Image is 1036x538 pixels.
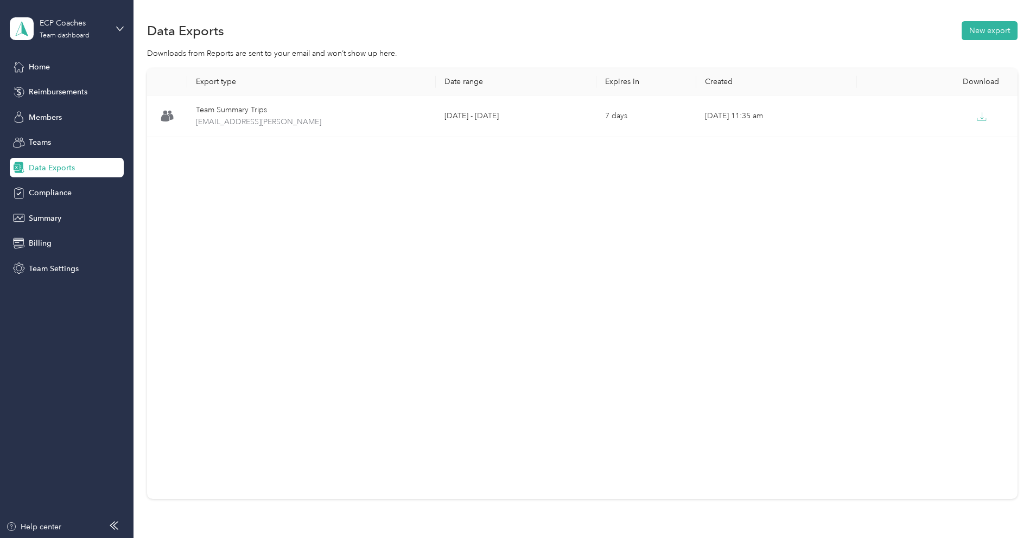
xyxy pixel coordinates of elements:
[29,112,62,123] span: Members
[975,477,1036,538] iframe: Everlance-gr Chat Button Frame
[40,17,107,29] div: ECP Coaches
[196,104,427,116] div: Team Summary Trips
[29,86,87,98] span: Reimbursements
[29,263,79,274] span: Team Settings
[40,33,90,39] div: Team dashboard
[596,68,697,95] th: Expires in
[29,137,51,148] span: Teams
[696,68,857,95] th: Created
[436,68,596,95] th: Date range
[962,21,1018,40] button: New export
[147,48,1018,59] div: Downloads from Reports are sent to your email and won’t show up here.
[436,95,596,137] td: [DATE] - [DATE]
[196,116,427,128] span: team-summary-tara@ecpartners.org-trips-2025-08-01-2025-08-31.xlsx
[29,187,72,198] span: Compliance
[29,61,50,73] span: Home
[596,95,697,137] td: 7 days
[29,238,52,249] span: Billing
[29,162,75,174] span: Data Exports
[6,521,61,533] button: Help center
[696,95,857,137] td: [DATE] 11:35 am
[147,25,224,36] h1: Data Exports
[187,68,436,95] th: Export type
[866,77,1009,86] div: Download
[29,213,61,224] span: Summary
